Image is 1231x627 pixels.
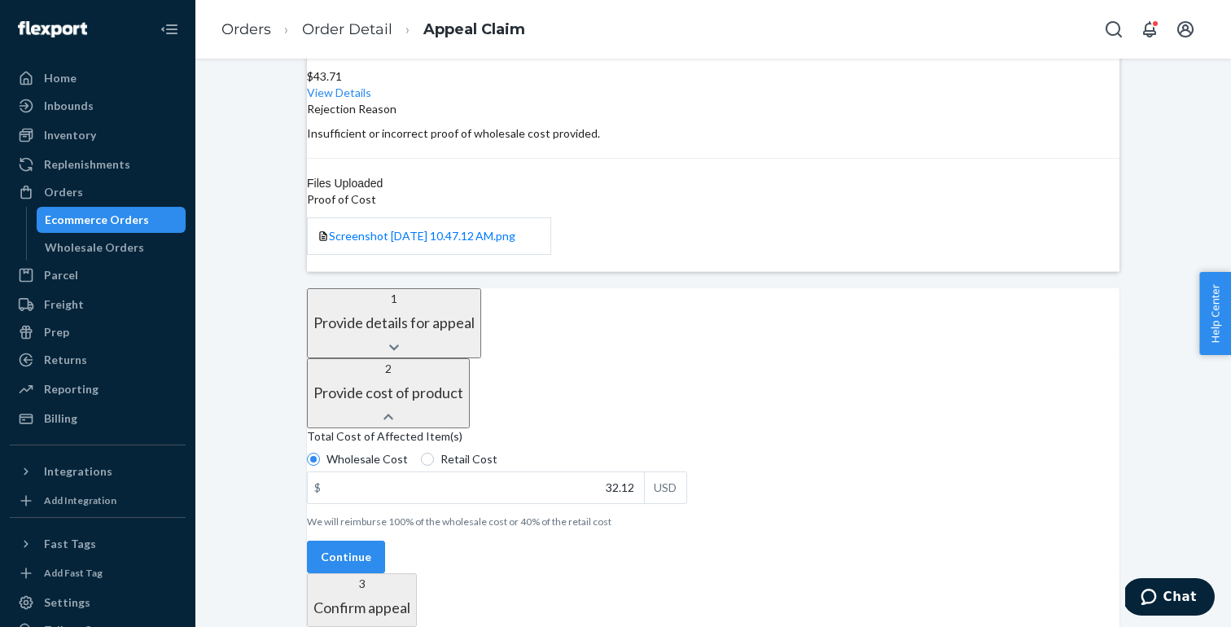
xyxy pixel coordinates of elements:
[44,324,69,340] div: Prep
[10,151,186,178] a: Replenishments
[44,594,90,611] div: Settings
[307,428,462,451] span: Total Cost of Affected Item(s)
[313,291,475,307] div: 1
[10,179,186,205] a: Orders
[10,531,186,557] button: Fast Tags
[307,191,1119,208] p: Proof of Cost
[307,515,687,528] p: We will reimburse 100% of the wholesale cost or 40% of the retail cost
[10,347,186,373] a: Returns
[44,493,116,507] div: Add Integration
[313,600,410,616] h4: Confirm appeal
[10,491,186,511] a: Add Integration
[44,410,77,427] div: Billing
[37,207,186,233] a: Ecommerce Orders
[440,451,497,467] span: Retail Cost
[44,296,84,313] div: Freight
[45,212,149,228] div: Ecommerce Orders
[10,93,186,119] a: Inbounds
[10,319,186,345] a: Prep
[313,576,410,592] div: 3
[10,376,186,402] a: Reporting
[10,122,186,148] a: Inventory
[44,156,130,173] div: Replenishments
[307,573,417,627] button: 3Confirm appeal
[10,262,186,288] a: Parcel
[308,472,327,503] div: $
[10,406,186,432] a: Billing
[313,315,475,331] h4: Provide details for appeal
[221,20,271,38] a: Orders
[1199,272,1231,355] button: Help Center
[329,228,515,244] a: Screenshot [DATE] 10.47.12 AM.png
[326,451,408,467] span: Wholesale Cost
[307,541,385,573] button: Continue
[307,101,1119,117] p: Rejection Reason
[307,175,1119,191] header: Files Uploaded
[308,472,644,503] input: $USD
[1169,13,1202,46] button: Open account menu
[45,239,144,256] div: Wholesale Orders
[44,536,96,552] div: Fast Tags
[313,385,463,401] h4: Provide cost of product
[44,98,94,114] div: Inbounds
[208,6,538,54] ol: breadcrumbs
[44,352,87,368] div: Returns
[307,288,481,358] button: 1Provide details for appeal
[307,68,1119,85] p: $43.71
[44,463,112,480] div: Integrations
[1125,578,1215,619] iframe: Opens a widget where you can chat to one of our agents
[10,292,186,318] a: Freight
[313,361,463,377] div: 2
[44,70,77,86] div: Home
[10,590,186,616] a: Settings
[307,125,1119,142] p: Insufficient or incorrect proof of wholesale cost provided.
[329,229,515,243] span: Screenshot [DATE] 10.47.12 AM.png
[44,184,83,200] div: Orders
[1133,13,1166,46] button: Open notifications
[644,472,686,503] div: USD
[10,458,186,484] button: Integrations
[1097,13,1130,46] button: Open Search Box
[307,85,371,99] a: View Details
[44,127,96,143] div: Inventory
[421,453,434,466] input: Retail Cost
[44,566,103,580] div: Add Fast Tag
[302,20,392,38] a: Order Detail
[10,65,186,91] a: Home
[10,563,186,583] a: Add Fast Tag
[307,358,470,428] button: 2Provide cost of product
[423,20,525,38] a: Appeal Claim
[37,235,186,261] a: Wholesale Orders
[307,453,320,466] input: Wholesale Cost
[44,381,99,397] div: Reporting
[153,13,186,46] button: Close Navigation
[44,267,78,283] div: Parcel
[18,21,87,37] img: Flexport logo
